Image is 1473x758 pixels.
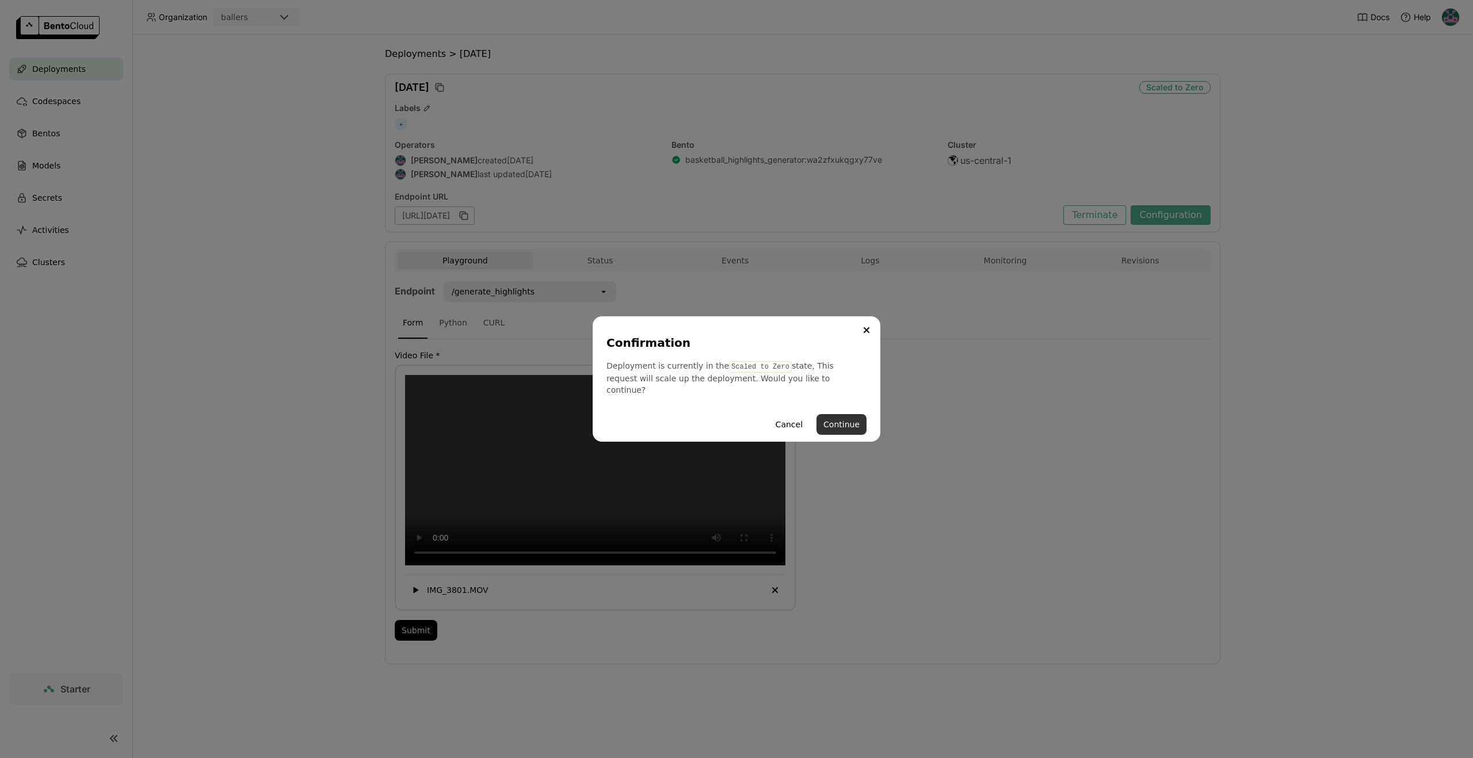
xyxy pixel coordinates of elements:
[860,323,873,337] button: Close
[729,361,792,373] code: Scaled to Zero
[606,360,867,396] div: Deployment is currently in the state, This request will scale up the deployment. Would you like t...
[816,414,867,435] button: Continue
[769,414,810,435] button: Cancel
[593,316,880,442] div: dialog
[606,335,862,351] div: Confirmation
